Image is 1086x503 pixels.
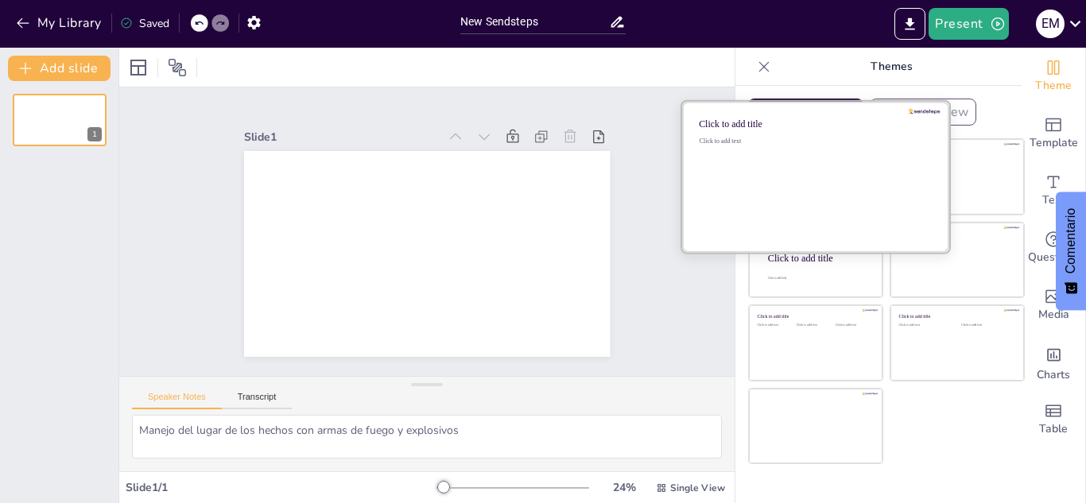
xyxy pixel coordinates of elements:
[777,48,1006,86] p: Themes
[605,480,643,495] div: 24 %
[899,230,1013,236] div: Click to add title
[1037,366,1070,384] span: Charts
[1036,10,1065,38] div: E M
[87,127,102,141] div: 1
[929,8,1008,40] button: Present
[961,323,1011,327] div: Click to add text
[1036,8,1065,40] button: E M
[670,482,725,494] span: Single View
[903,192,1009,195] div: Click to add text
[1056,192,1086,311] button: Comentarios - Mostrar encuesta
[126,55,151,80] div: Layout
[768,252,870,263] div: Click to add title
[899,323,949,327] div: Click to add text
[126,480,436,495] div: Slide 1 / 1
[894,8,925,40] button: Export to PowerPoint
[460,10,609,33] input: Insert title
[758,314,871,319] div: Click to add title
[132,415,722,459] textarea: Manejo del lugar de los hechos con armas de fuego y explosivos
[836,323,871,327] div: Click to add text
[1022,162,1085,219] div: Add text boxes
[699,119,926,130] div: Click to add title
[1042,192,1065,209] span: Text
[1035,77,1072,95] span: Theme
[13,94,107,146] div: 1
[768,277,868,280] div: Click to add body
[1022,334,1085,391] div: Add charts and graphs
[12,10,108,36] button: My Library
[904,176,1010,184] div: Click to add title
[1028,249,1080,266] span: Questions
[870,99,976,126] button: Create New
[132,392,222,409] button: Speaker Notes
[222,392,293,409] button: Transcript
[1022,105,1085,162] div: Add ready made slides
[758,323,793,327] div: Click to add text
[1022,48,1085,105] div: Change the overall theme
[1039,420,1068,438] span: Table
[700,137,927,145] div: Click to add text
[120,16,169,31] div: Saved
[1064,208,1077,274] font: Comentario
[510,71,565,264] div: Slide 1
[8,56,111,81] button: Add slide
[1022,277,1085,334] div: Add images, graphics, shapes or video
[1022,391,1085,448] div: Add a table
[1038,306,1069,323] span: Media
[797,323,832,327] div: Click to add text
[899,314,1013,319] div: Click to add title
[1030,134,1078,152] span: Template
[748,99,863,126] button: Sendsteps
[168,58,187,77] span: Position
[1022,219,1085,277] div: Get real-time input from your audience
